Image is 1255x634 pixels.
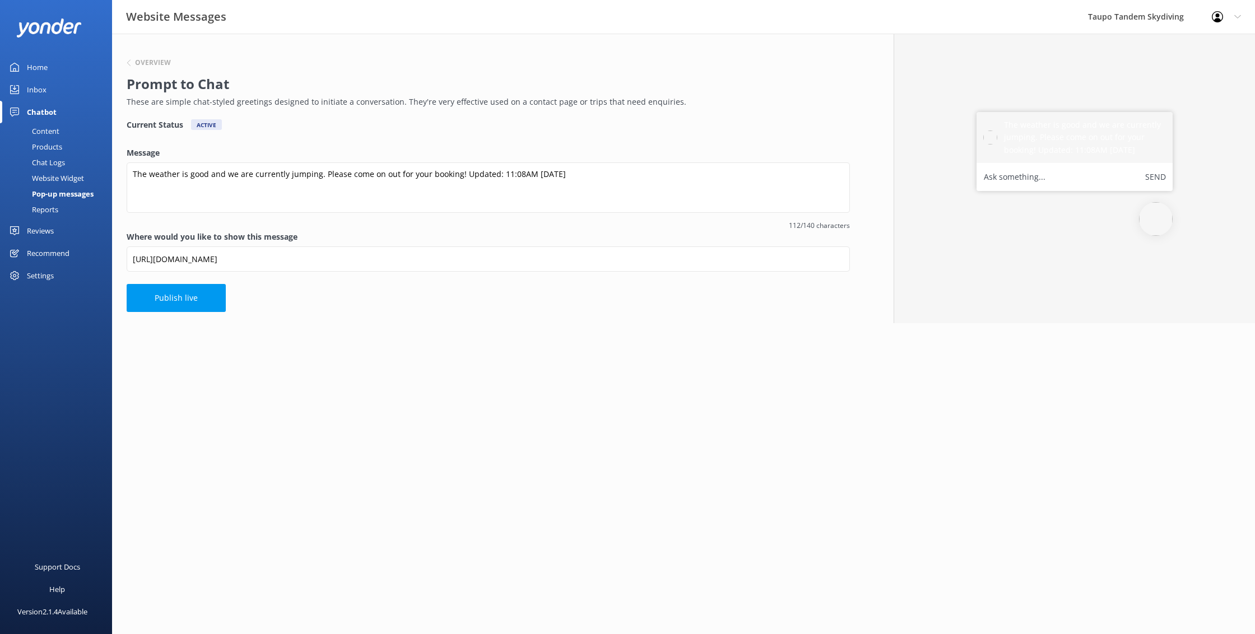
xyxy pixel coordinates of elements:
div: Website Widget [7,170,84,186]
div: Pop-up messages [7,186,94,202]
div: Reviews [27,220,54,242]
span: 112/140 characters [127,220,850,231]
a: Pop-up messages [7,186,112,202]
h2: Prompt to Chat [127,73,844,95]
h6: Overview [135,59,171,66]
h4: Current Status [127,119,183,130]
a: Website Widget [7,170,112,186]
button: Overview [127,59,171,66]
div: Chatbot [27,101,57,123]
h3: Website Messages [126,8,226,26]
div: Products [7,139,62,155]
div: Version 2.1.4 Available [17,600,87,623]
p: These are simple chat-styled greetings designed to initiate a conversation. They're very effectiv... [127,96,844,108]
a: Products [7,139,112,155]
div: Content [7,123,59,139]
div: Help [49,578,65,600]
label: Where would you like to show this message [127,231,850,243]
div: Reports [7,202,58,217]
input: https://www.example.com/page [127,246,850,272]
h5: The weather is good and we are currently jumping. Please come on out for your booking! Updated: 1... [1004,119,1166,156]
button: Send [1145,170,1166,184]
div: Active [191,119,222,130]
img: yonder-white-logo.png [17,18,81,37]
div: Chat Logs [7,155,65,170]
label: Ask something... [984,170,1045,184]
textarea: The weather is good and we are currently jumping. Please come on out for your booking! Updated: 1... [127,162,850,213]
div: Home [27,56,48,78]
div: Support Docs [35,556,80,578]
div: Recommend [27,242,69,264]
a: Chat Logs [7,155,112,170]
label: Message [127,147,850,159]
div: Inbox [27,78,47,101]
div: Settings [27,264,54,287]
button: Publish live [127,284,226,312]
a: Reports [7,202,112,217]
a: Content [7,123,112,139]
